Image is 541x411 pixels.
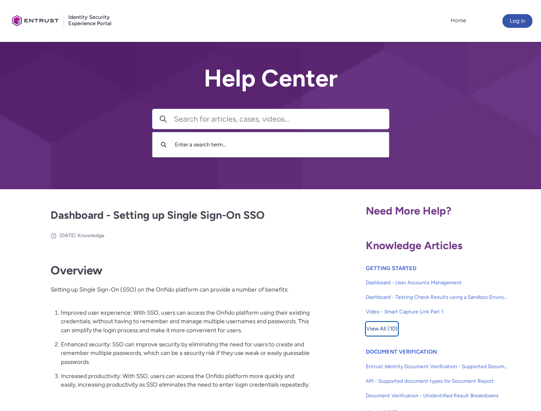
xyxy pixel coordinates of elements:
a: API - Supported document types for Document Report [366,374,508,388]
span: Document Verification - Unidentified Result Breakdowns [366,392,508,399]
a: GETTING STARTED [366,265,416,271]
span: Enter a search term... [175,141,227,148]
p: Setting up Single Sign-On (SSO) on the Onfido platform can provide a number of benefits: [51,285,310,303]
span: Dashboard - User Accounts Management [366,279,508,286]
button: Search [157,137,170,153]
button: Search [152,109,174,129]
button: View All (10) [366,322,398,336]
h2: Dashboard - Setting up Single Sign-On SSO [51,207,310,223]
a: Home [448,14,468,27]
a: DOCUMENT VERIFICATION [366,348,437,355]
span: API - Supported document types for Document Report [366,377,508,385]
span: Video - Smart Capture Link Part 1 [366,308,508,316]
a: Document Verification - Unidentified Result Breakdowns [366,388,508,403]
a: Dashboard - Testing Check Results using a Sandbox Environment [366,290,508,304]
p: Enhanced security: SSO can improve security by eliminating the need for users to create and remem... [61,340,310,366]
input: Search for articles, cases, videos... [174,109,389,129]
li: Knowledge [78,232,105,239]
span: Dashboard - Testing Check Results using a Sandbox Environment [366,293,508,301]
strong: Overview [51,263,102,277]
a: Video - Smart Capture Link Part 1 [366,304,508,319]
button: Log in [502,14,532,28]
span: View All (10) [366,322,398,335]
span: Need More Help? [366,204,451,217]
p: Improved user experience: With SSO, users can access the Onfido platform using their existing cre... [61,308,310,335]
a: Dashboard - User Accounts Management [366,275,508,290]
span: Knowledge Articles [366,239,463,252]
a: Entrust Identity Document Verification - Supported Document type and size [366,359,508,374]
h2: Help Center [152,65,389,92]
span: [DATE] [60,232,76,238]
span: Entrust Identity Document Verification - Supported Document type and size [366,363,508,370]
p: Increased productivity: With SSO, users can access the Onfido platform more quickly and easily, i... [61,372,310,389]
